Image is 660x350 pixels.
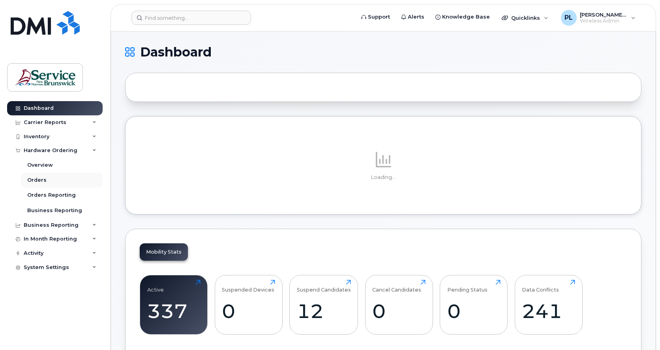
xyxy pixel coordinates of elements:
a: Data Conflicts241 [522,280,575,330]
div: 12 [297,299,351,323]
a: Suspend Candidates12 [297,280,351,330]
div: 0 [447,299,501,323]
div: Suspend Candidates [297,280,351,293]
div: 0 [222,299,275,323]
div: Pending Status [447,280,487,293]
span: Dashboard [140,46,212,58]
a: Cancel Candidates0 [372,280,426,330]
div: 0 [372,299,426,323]
div: 337 [147,299,201,323]
div: Suspended Devices [222,280,274,293]
p: Loading... [140,174,627,181]
a: Suspended Devices0 [222,280,275,330]
div: Cancel Candidates [372,280,421,293]
a: Pending Status0 [447,280,501,330]
div: Data Conflicts [522,280,559,293]
div: 241 [522,299,575,323]
a: Active337 [147,280,201,330]
div: Active [147,280,164,293]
